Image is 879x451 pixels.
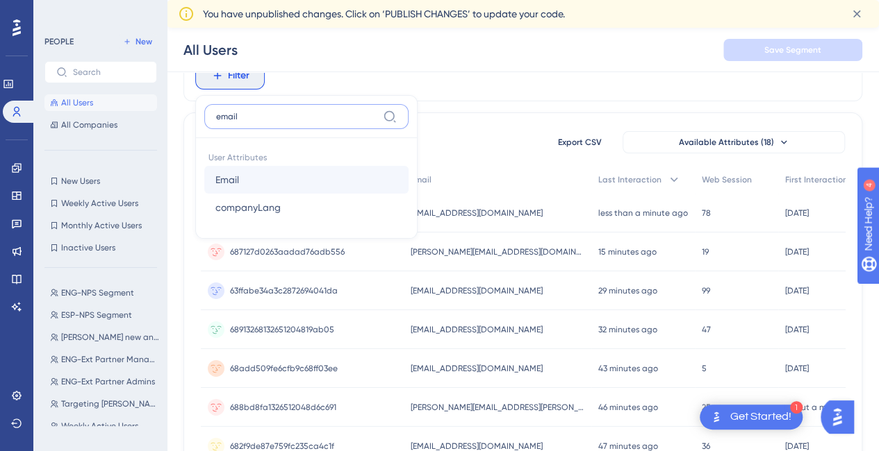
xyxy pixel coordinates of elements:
[230,363,338,374] span: 68add509fe6cfb9c68ff03ee
[764,44,821,56] span: Save Segment
[61,198,138,209] span: Weekly Active Users
[702,363,707,374] span: 5
[203,6,565,22] span: You have unpublished changes. Click on ‘PUBLISH CHANGES’ to update your code.
[598,364,658,373] time: 43 minutes ago
[598,441,658,451] time: 47 minutes ago
[44,373,165,390] button: ENG-Ext Partner Admins
[598,247,657,257] time: 15 minutes ago
[73,67,145,77] input: Search
[44,173,157,189] button: New Users
[558,137,602,148] span: Export CSV
[785,402,862,412] time: about a month ago
[61,376,155,387] span: ENG-Ext Partner Admins
[785,325,809,334] time: [DATE]
[44,94,157,111] button: All Users
[702,174,752,185] span: Web Session
[61,97,93,108] span: All Users
[411,285,543,296] span: [EMAIL_ADDRESS][DOMAIN_NAME]
[785,208,809,218] time: [DATE]
[195,62,265,90] button: Filter
[44,395,165,412] button: Targeting [PERSON_NAME]'s Accounts
[61,420,138,432] span: Weekly Active Users
[411,207,543,219] span: [EMAIL_ADDRESS][DOMAIN_NAME]
[61,309,132,321] span: ESP-NPS Segment
[44,217,157,234] button: Monthly Active Users
[702,285,710,296] span: 99
[411,363,543,374] span: [EMAIL_ADDRESS][DOMAIN_NAME]
[785,247,809,257] time: [DATE]
[215,199,281,216] span: companyLang
[61,332,160,343] span: [PERSON_NAME] new answer
[44,36,74,47] div: PEOPLE
[411,174,432,185] span: Email
[183,40,238,60] div: All Users
[230,285,338,296] span: 63ffabe34a3c2872694041da
[215,171,239,188] span: Email
[702,324,711,335] span: 47
[821,396,862,438] iframe: UserGuiding AI Assistant Launcher
[411,246,584,257] span: [PERSON_NAME][EMAIL_ADDRESS][DOMAIN_NAME]
[61,119,117,130] span: All Companies
[785,364,809,373] time: [DATE]
[44,329,165,346] button: [PERSON_NAME] new answer
[598,402,658,412] time: 46 minutes ago
[623,131,845,153] button: Available Attributes (18)
[61,354,160,365] span: ENG-Ext Partner Manager
[230,402,336,413] span: 688bd8fa1326512048d6c691
[679,137,774,148] span: Available Attributes (18)
[785,441,809,451] time: [DATE]
[44,239,157,256] button: Inactive Users
[44,195,157,212] button: Weekly Active Users
[598,325,657,334] time: 32 minutes ago
[228,67,249,84] span: Filter
[61,220,142,231] span: Monthly Active Users
[702,402,711,413] span: 25
[204,194,409,221] button: companyLang
[97,7,101,18] div: 4
[44,117,157,133] button: All Companies
[61,176,100,187] span: New Users
[230,246,345,257] span: 687127d0263aadad76adb556
[598,286,657,296] time: 29 minutes ago
[723,39,862,61] button: Save Segment
[204,146,409,166] span: User Attributes
[411,324,543,335] span: [EMAIL_ADDRESS][DOMAIN_NAME]
[135,36,152,47] span: New
[44,418,165,434] button: Weekly Active Users
[33,3,87,20] span: Need Help?
[598,174,662,185] span: Last Interaction
[700,405,803,429] div: Open Get Started! checklist, remaining modules: 1
[708,409,725,425] img: launcher-image-alternative-text
[61,398,160,409] span: Targeting [PERSON_NAME]'s Accounts
[61,242,115,253] span: Inactive Users
[118,33,157,50] button: New
[44,307,165,323] button: ESP-NPS Segment
[545,131,614,153] button: Export CSV
[204,166,409,194] button: Email
[790,401,803,414] div: 1
[785,174,848,185] span: First Interaction
[44,351,165,368] button: ENG-Ext Partner Manager
[702,246,709,257] span: 19
[61,287,134,298] span: ENG-NPS Segment
[785,286,809,296] time: [DATE]
[730,409,791,425] div: Get Started!
[702,207,711,219] span: 78
[230,324,334,335] span: 68913268132651204819ab05
[598,208,688,218] time: less than a minute ago
[216,111,377,122] input: Type the value
[44,284,165,301] button: ENG-NPS Segment
[411,402,584,413] span: [PERSON_NAME][EMAIL_ADDRESS][PERSON_NAME][DOMAIN_NAME]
